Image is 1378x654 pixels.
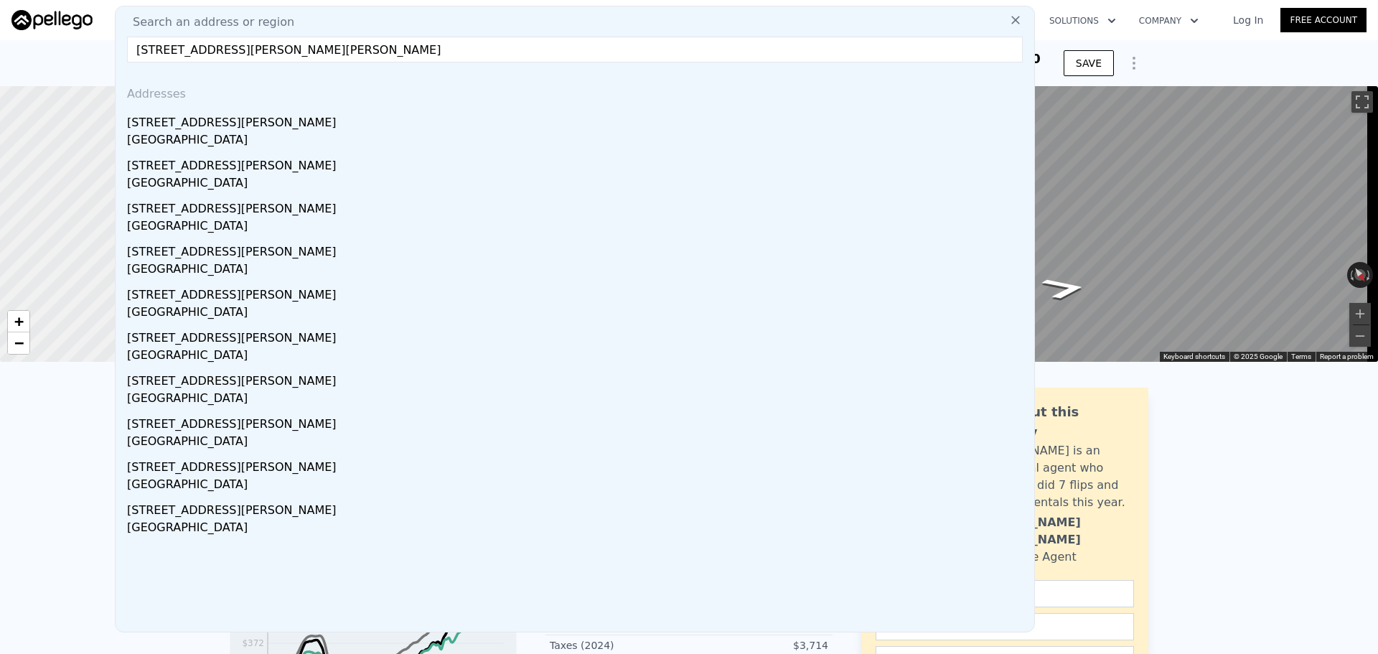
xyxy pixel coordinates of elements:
[974,442,1134,511] div: [PERSON_NAME] is an active local agent who personally did 7 flips and bought 3 rentals this year.
[127,174,1028,195] div: [GEOGRAPHIC_DATA]
[1163,352,1225,362] button: Keyboard shortcuts
[1351,91,1373,113] button: Toggle fullscreen view
[127,238,1028,261] div: [STREET_ADDRESS][PERSON_NAME]
[974,514,1134,548] div: [PERSON_NAME] [PERSON_NAME]
[121,14,294,31] span: Search an address or region
[1366,262,1374,288] button: Rotate clockwise
[127,410,1028,433] div: [STREET_ADDRESS][PERSON_NAME]
[127,453,1028,476] div: [STREET_ADDRESS][PERSON_NAME]
[127,476,1028,496] div: [GEOGRAPHIC_DATA]
[127,390,1028,410] div: [GEOGRAPHIC_DATA]
[127,195,1028,218] div: [STREET_ADDRESS][PERSON_NAME]
[1349,325,1371,347] button: Zoom out
[121,74,1028,108] div: Addresses
[127,367,1028,390] div: [STREET_ADDRESS][PERSON_NAME]
[1064,50,1114,76] button: SAVE
[8,311,29,332] a: Zoom in
[127,281,1028,304] div: [STREET_ADDRESS][PERSON_NAME]
[127,496,1028,519] div: [STREET_ADDRESS][PERSON_NAME]
[1023,272,1106,305] path: Go West, Roseglen St
[242,638,264,648] tspan: $372
[127,131,1028,151] div: [GEOGRAPHIC_DATA]
[14,334,24,352] span: −
[8,332,29,354] a: Zoom out
[1320,352,1374,360] a: Report a problem
[127,324,1028,347] div: [STREET_ADDRESS][PERSON_NAME]
[11,10,93,30] img: Pellego
[1234,352,1283,360] span: © 2025 Google
[127,218,1028,238] div: [GEOGRAPHIC_DATA]
[127,37,1023,62] input: Enter an address, city, region, neighborhood or zip code
[127,347,1028,367] div: [GEOGRAPHIC_DATA]
[127,433,1028,453] div: [GEOGRAPHIC_DATA]
[1038,8,1128,34] button: Solutions
[1216,13,1280,27] a: Log In
[1291,352,1311,360] a: Terms (opens in new tab)
[1349,261,1372,289] button: Reset the view
[1349,303,1371,324] button: Zoom in
[1280,8,1367,32] a: Free Account
[689,638,828,653] div: $3,714
[127,261,1028,281] div: [GEOGRAPHIC_DATA]
[974,402,1134,442] div: Ask about this property
[127,519,1028,539] div: [GEOGRAPHIC_DATA]
[1128,8,1210,34] button: Company
[127,151,1028,174] div: [STREET_ADDRESS][PERSON_NAME]
[127,304,1028,324] div: [GEOGRAPHIC_DATA]
[550,638,689,653] div: Taxes (2024)
[14,312,24,330] span: +
[1120,49,1148,78] button: Show Options
[127,108,1028,131] div: [STREET_ADDRESS][PERSON_NAME]
[1347,262,1355,288] button: Rotate counterclockwise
